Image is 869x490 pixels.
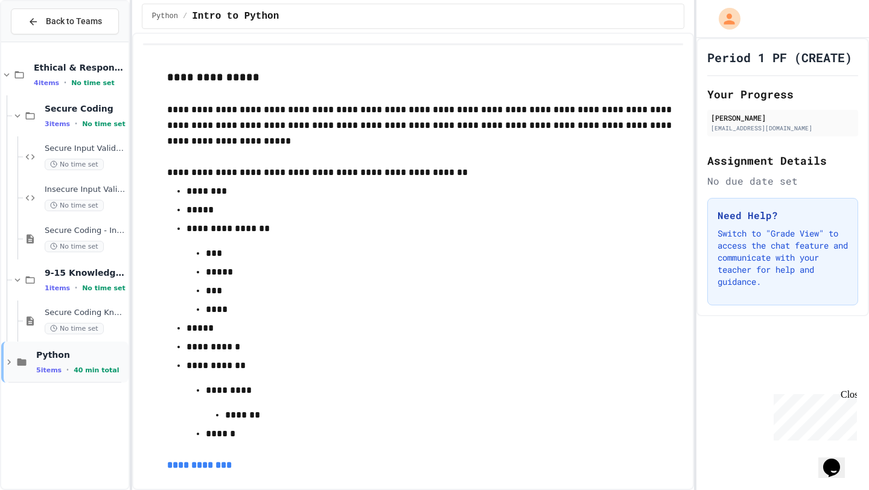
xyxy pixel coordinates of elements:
p: Switch to "Grade View" to access the chat feature and communicate with your teacher for help and ... [718,227,848,288]
span: No time set [45,241,104,252]
span: 9-15 Knowledge Check [45,267,126,278]
span: Secure Coding - Input Validation [45,226,126,236]
h2: Assignment Details [707,152,858,169]
h3: Need Help? [718,208,848,223]
span: 40 min total [74,366,119,374]
span: Secure Coding [45,103,126,114]
h1: Period 1 PF (CREATE) [707,49,852,66]
span: Intro to Python [192,9,279,24]
div: [EMAIL_ADDRESS][DOMAIN_NAME] [711,124,855,133]
span: Ethical & Responsible Coding Practice [34,62,126,73]
iframe: chat widget [818,442,857,478]
div: My Account [706,5,743,33]
iframe: chat widget [769,389,857,441]
div: Chat with us now!Close [5,5,83,77]
span: No time set [45,159,104,170]
span: No time set [45,323,104,334]
span: 5 items [36,366,62,374]
span: 4 items [34,79,59,87]
h2: Your Progress [707,86,858,103]
span: 3 items [45,120,70,128]
span: • [64,78,66,87]
span: / [183,11,187,21]
div: [PERSON_NAME] [711,112,855,123]
span: No time set [45,200,104,211]
span: Back to Teams [46,15,102,28]
span: Secure Input Validation [45,144,126,154]
span: • [75,283,77,293]
span: Secure Coding Knowledge Check [45,308,126,318]
span: Python [36,349,126,360]
span: • [66,365,69,375]
span: No time set [71,79,115,87]
span: 1 items [45,284,70,292]
span: No time set [82,120,126,128]
button: Back to Teams [11,8,119,34]
span: Insecure Input Validation [45,185,126,195]
span: Python [152,11,178,21]
span: No time set [82,284,126,292]
div: No due date set [707,174,858,188]
span: • [75,119,77,129]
